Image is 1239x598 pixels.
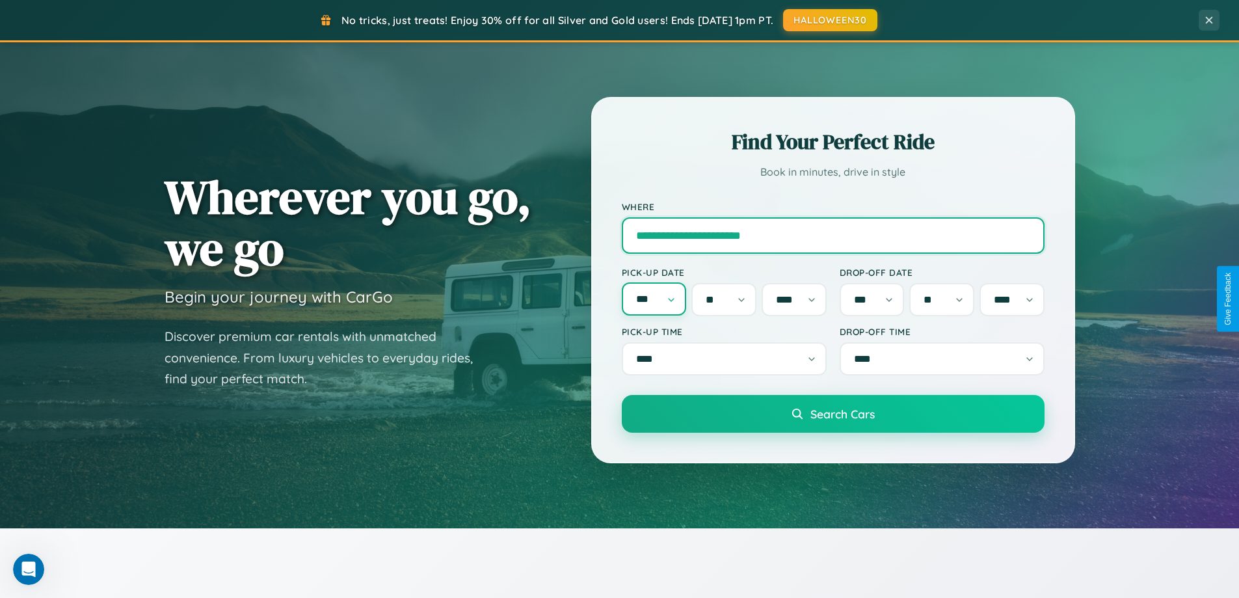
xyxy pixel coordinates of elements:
[341,14,773,27] span: No tricks, just treats! Enjoy 30% off for all Silver and Gold users! Ends [DATE] 1pm PT.
[840,267,1045,278] label: Drop-off Date
[13,554,44,585] iframe: Intercom live chat
[1223,273,1232,325] div: Give Feedback
[165,326,490,390] p: Discover premium car rentals with unmatched convenience. From luxury vehicles to everyday rides, ...
[840,326,1045,337] label: Drop-off Time
[622,128,1045,156] h2: Find Your Perfect Ride
[622,267,827,278] label: Pick-up Date
[783,9,877,31] button: HALLOWEEN30
[622,395,1045,433] button: Search Cars
[165,287,393,306] h3: Begin your journey with CarGo
[622,201,1045,212] label: Where
[622,163,1045,182] p: Book in minutes, drive in style
[165,171,531,274] h1: Wherever you go, we go
[810,407,875,421] span: Search Cars
[622,326,827,337] label: Pick-up Time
